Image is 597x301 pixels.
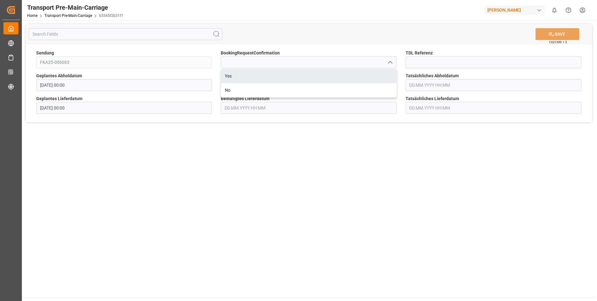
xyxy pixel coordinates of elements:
[406,50,433,56] span: TDL Referenz
[385,58,394,67] button: close menu
[485,6,545,15] div: [PERSON_NAME]
[36,50,54,56] span: Sendung
[406,95,459,102] span: Tatsächliches Lieferdatum
[36,79,212,91] input: DD.MM.YYYY HH:MM
[36,95,82,102] span: Geplantes Lieferdatum
[221,50,280,56] span: BookingRequestConfirmation
[27,3,123,12] div: Transport Pre-Main-Carriage
[29,28,222,40] input: Search Fields
[406,102,581,114] input: DD.MM.YYYY HH:MM
[406,79,581,91] input: DD.MM.YYYY HH:MM
[547,3,561,17] button: show 0 new notifications
[36,73,82,79] span: Geplantes Abholdatum
[485,4,547,16] button: [PERSON_NAME]
[27,13,37,18] a: Home
[36,102,212,114] input: DD.MM.YYYY HH:MM
[406,73,459,79] span: Tatsächliches Abholdatum
[221,83,396,97] div: No
[561,3,575,17] button: Help Center
[44,13,92,18] a: Transport Pre-Main-Carriage
[221,95,269,102] span: Bestätigtes Lieferdatum
[221,102,397,114] input: DD.MM.YYYY HH:MM
[221,69,396,83] div: Yes
[549,40,567,44] span: Ctrl/CMD + S
[535,28,579,40] button: SAVE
